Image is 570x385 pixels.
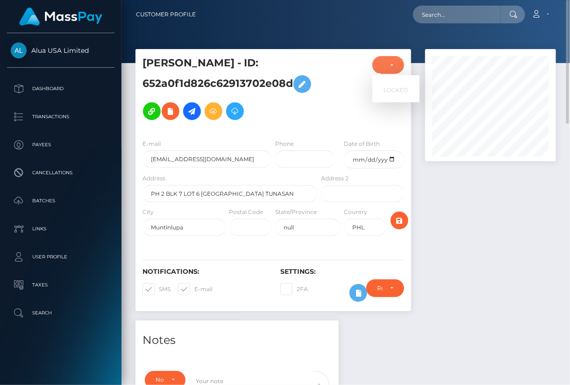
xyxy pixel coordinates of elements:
[156,376,164,384] div: Note Type
[7,273,114,297] a: Taxes
[372,56,404,74] button: LOCKED
[142,140,161,148] label: E-mail
[142,283,171,295] label: SMS
[183,102,201,120] a: Initiate Payout
[19,7,102,26] img: MassPay Logo
[321,174,349,183] label: Address 2
[344,140,380,148] label: Date of Birth
[7,105,114,128] a: Transactions
[229,208,264,216] label: Postal Code
[7,189,114,213] a: Batches
[7,133,114,157] a: Payees
[142,332,332,349] h4: Notes
[275,140,294,148] label: Phone
[7,161,114,185] a: Cancellations
[7,217,114,241] a: Links
[413,6,501,23] input: Search...
[142,174,165,183] label: Address
[7,245,114,269] a: User Profile
[11,138,111,152] p: Payees
[11,166,111,180] p: Cancellations
[136,5,196,24] a: Customer Profile
[11,82,111,96] p: Dashboard
[344,208,367,216] label: Country
[11,194,111,208] p: Batches
[142,268,266,276] h6: Notifications:
[366,279,404,297] button: Require ID/Selfie Verification
[178,283,213,295] label: E-mail
[142,56,312,125] h5: [PERSON_NAME] - ID: 652a0f1d826c62913702e08d
[7,46,114,55] span: Alua USA Limited
[142,208,154,216] label: City
[280,268,404,276] h6: Settings:
[11,43,27,58] img: Alua USA Limited
[7,301,114,325] a: Search
[11,250,111,264] p: User Profile
[11,110,111,124] p: Transactions
[11,278,111,292] p: Taxes
[11,306,111,320] p: Search
[11,222,111,236] p: Links
[280,283,308,295] label: 2FA
[7,77,114,100] a: Dashboard
[275,208,317,216] label: State/Province
[377,285,383,292] div: Require ID/Selfie Verification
